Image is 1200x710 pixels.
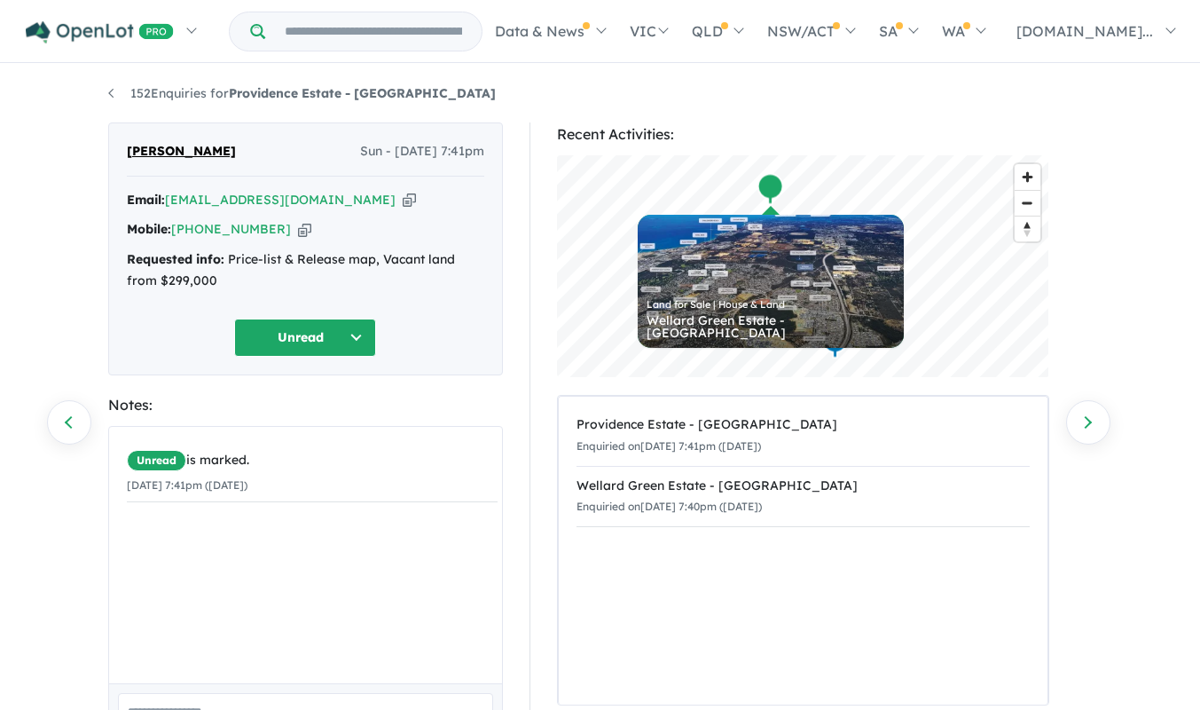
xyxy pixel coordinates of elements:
[647,300,895,310] div: Land for Sale | House & Land
[1015,164,1040,190] button: Zoom in
[108,393,503,417] div: Notes:
[557,155,1049,377] canvas: Map
[127,478,247,492] small: [DATE] 7:41pm ([DATE])
[576,439,761,453] small: Enquiried on [DATE] 7:41pm ([DATE])
[1015,216,1040,241] button: Reset bearing to north
[269,12,478,51] input: Try estate name, suburb, builder or developer
[576,476,1030,497] div: Wellard Green Estate - [GEOGRAPHIC_DATA]
[576,466,1030,528] a: Wellard Green Estate - [GEOGRAPHIC_DATA]Enquiried on[DATE] 7:40pm ([DATE])
[757,173,783,206] div: Map marker
[1015,191,1040,216] span: Zoom out
[127,249,484,292] div: Price-list & Release map, Vacant land from $299,000
[647,314,895,339] div: Wellard Green Estate - [GEOGRAPHIC_DATA]
[108,83,1093,105] nav: breadcrumb
[165,192,396,208] a: [EMAIL_ADDRESS][DOMAIN_NAME]
[127,450,186,471] span: Unread
[1016,22,1153,40] span: [DOMAIN_NAME]...
[403,191,416,209] button: Copy
[576,500,762,513] small: Enquiried on [DATE] 7:40pm ([DATE])
[127,450,498,471] div: is marked.
[360,141,484,162] span: Sun - [DATE] 7:41pm
[127,192,165,208] strong: Email:
[638,215,904,348] a: Land for Sale | House & Land Wellard Green Estate - [GEOGRAPHIC_DATA]
[229,85,496,101] strong: Providence Estate - [GEOGRAPHIC_DATA]
[127,251,224,267] strong: Requested info:
[26,21,174,43] img: Openlot PRO Logo White
[234,319,376,357] button: Unread
[108,85,496,101] a: 152Enquiries forProvidence Estate - [GEOGRAPHIC_DATA]
[557,122,1049,146] div: Recent Activities:
[1015,190,1040,216] button: Zoom out
[576,414,1030,436] div: Providence Estate - [GEOGRAPHIC_DATA]
[298,220,311,239] button: Copy
[171,221,291,237] a: [PHONE_NUMBER]
[127,221,171,237] strong: Mobile:
[576,406,1030,467] a: Providence Estate - [GEOGRAPHIC_DATA]Enquiried on[DATE] 7:41pm ([DATE])
[127,141,236,162] span: [PERSON_NAME]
